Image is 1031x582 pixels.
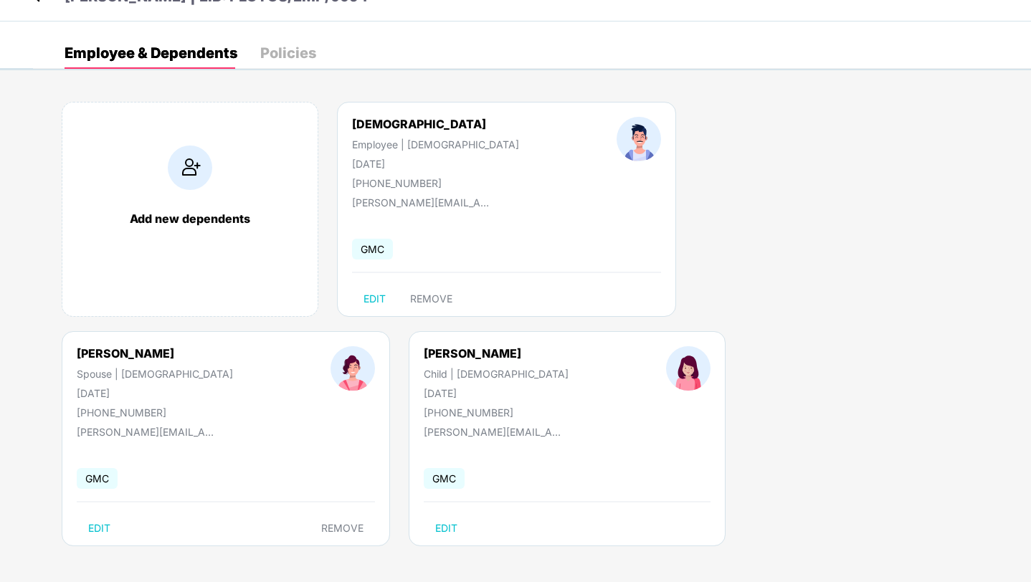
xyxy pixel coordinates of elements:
img: profileImage [617,117,661,161]
button: REMOVE [399,287,464,310]
span: GMC [424,468,465,489]
span: REMOVE [410,293,452,305]
div: [PHONE_NUMBER] [424,406,569,419]
span: EDIT [88,523,110,534]
span: GMC [352,239,393,259]
div: Employee | [DEMOGRAPHIC_DATA] [352,138,519,151]
div: [DATE] [77,387,233,399]
button: EDIT [77,517,122,540]
button: EDIT [424,517,469,540]
div: Employee & Dependents [65,46,237,60]
button: EDIT [352,287,397,310]
div: Spouse | [DEMOGRAPHIC_DATA] [77,368,233,380]
div: Add new dependents [77,211,303,226]
div: Policies [260,46,316,60]
button: REMOVE [310,517,375,540]
img: profileImage [331,346,375,391]
span: GMC [77,468,118,489]
span: EDIT [364,293,386,305]
div: [DATE] [424,387,569,399]
div: [PERSON_NAME] [77,346,233,361]
div: Child | [DEMOGRAPHIC_DATA] [424,368,569,380]
span: EDIT [435,523,457,534]
span: REMOVE [321,523,364,534]
div: [PERSON_NAME][EMAIL_ADDRESS][DOMAIN_NAME] [424,426,567,438]
div: [PHONE_NUMBER] [77,406,233,419]
div: [DATE] [352,158,519,170]
div: [PERSON_NAME][EMAIL_ADDRESS][DOMAIN_NAME] [77,426,220,438]
div: [PERSON_NAME][EMAIL_ADDRESS][DOMAIN_NAME] [352,196,495,209]
div: [DEMOGRAPHIC_DATA] [352,117,519,131]
img: addIcon [168,145,212,190]
div: [PHONE_NUMBER] [352,177,519,189]
img: profileImage [666,346,711,391]
div: [PERSON_NAME] [424,346,569,361]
